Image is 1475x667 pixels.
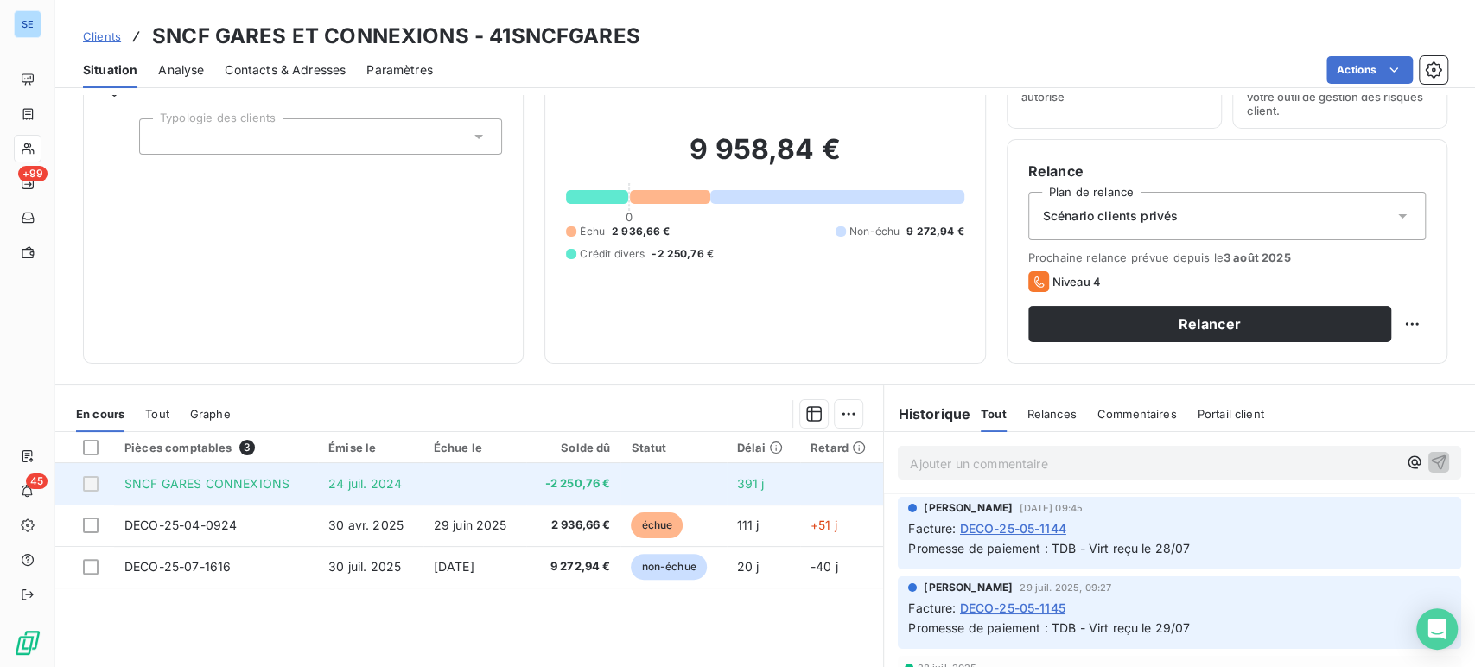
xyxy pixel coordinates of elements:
div: Pièces comptables [124,440,308,455]
span: DECO-25-05-1145 [960,599,1065,617]
span: +51 j [811,518,837,532]
span: Promesse de paiement : TDB - Virt reçu le 29/07 [908,620,1190,635]
input: Ajouter une valeur [154,129,168,144]
span: Tout [145,407,169,421]
span: -2 250,76 € [537,475,610,492]
span: 2 936,66 € [537,517,610,534]
span: Tout [981,407,1007,421]
div: Retard [811,441,874,454]
span: Non-échu [849,224,900,239]
span: DECO-25-07-1616 [124,559,231,574]
span: [DATE] [434,559,474,574]
span: Surveiller ce client en intégrant votre outil de gestion des risques client. [1247,76,1433,118]
span: Prochaine relance prévue depuis le [1028,251,1426,264]
span: 9 272,94 € [537,558,610,575]
span: 0 [626,210,633,224]
span: Situation [83,61,137,79]
span: 20 j [737,559,760,574]
button: Relancer [1028,306,1391,342]
span: Clients [83,29,121,43]
span: Analyse [158,61,204,79]
div: Échue le [434,441,516,454]
div: Émise le [328,441,413,454]
h3: SNCF GARES ET CONNEXIONS - 41SNCFGARES [152,21,640,52]
span: 3 août 2025 [1224,251,1291,264]
span: 30 juil. 2025 [328,559,401,574]
span: 391 j [737,476,765,491]
span: Niveau 4 [1052,275,1101,289]
div: Solde dû [537,441,610,454]
span: 111 j [737,518,760,532]
h6: Relance [1028,161,1426,181]
span: Crédit divers [580,246,645,262]
h2: 9 958,84 € [566,132,963,184]
span: Facture : [908,519,956,537]
span: Scénario clients privés [1043,207,1178,225]
span: [PERSON_NAME] [924,580,1013,595]
span: Commentaires [1097,407,1177,421]
span: 29 juil. 2025, 09:27 [1020,582,1111,593]
span: non-échue [631,554,706,580]
span: 30 avr. 2025 [328,518,404,532]
span: DECO-25-04-0924 [124,518,237,532]
div: Statut [631,441,715,454]
a: +99 [14,169,41,197]
span: 45 [26,473,48,489]
h6: Historique [884,403,970,424]
a: Clients [83,28,121,45]
div: Délai [737,441,790,454]
span: -40 j [811,559,838,574]
span: DECO-25-05-1144 [960,519,1066,537]
span: -2 250,76 € [652,246,714,262]
span: Portail client [1198,407,1264,421]
span: Paramètres [366,61,433,79]
span: 29 juin 2025 [434,518,507,532]
button: Actions [1326,56,1413,84]
span: Promesse de paiement : TDB - Virt reçu le 28/07 [908,541,1190,556]
span: +99 [18,166,48,181]
span: Contacts & Adresses [225,61,346,79]
span: [DATE] 09:45 [1020,503,1083,513]
span: 9 272,94 € [906,224,964,239]
span: SNCF GARES CONNEXIONS [124,476,289,491]
span: Graphe [190,407,231,421]
span: [PERSON_NAME] [924,500,1013,516]
div: Open Intercom Messenger [1416,608,1458,650]
span: En cours [76,407,124,421]
span: Échu [580,224,605,239]
span: Facture : [908,599,956,617]
div: SE [14,10,41,38]
span: échue [631,512,683,538]
span: 24 juil. 2024 [328,476,402,491]
img: Logo LeanPay [14,629,41,657]
span: Relances [1027,407,1077,421]
span: 2 936,66 € [612,224,671,239]
span: 3 [239,440,255,455]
